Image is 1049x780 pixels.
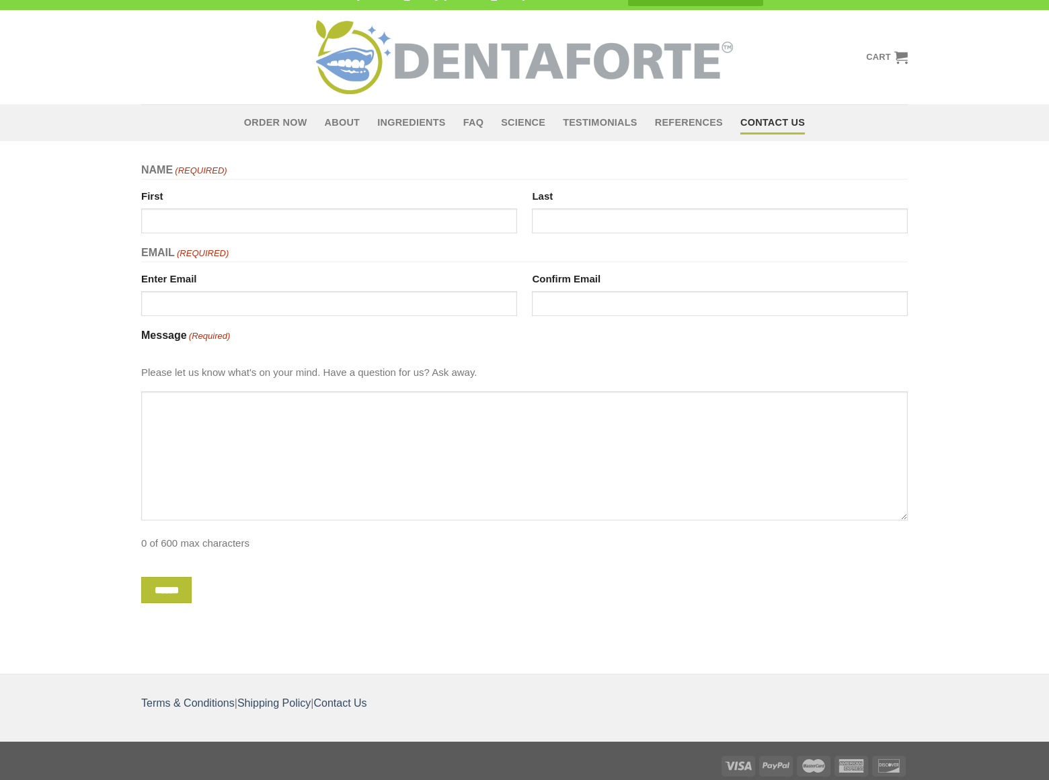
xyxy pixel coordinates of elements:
span: (Required) [174,164,227,178]
a: Testimonials [563,111,637,134]
div: Please let us know what's on your mind. Have a question for us? Ask away. [141,356,908,391]
legend: Name [141,161,908,180]
label: Last [532,185,908,204]
p: | | [141,695,908,712]
a: Terms & Conditions [141,697,235,709]
a: Ingredients [377,111,446,134]
div: 0 of 600 max characters [141,526,908,562]
a: FAQ [463,111,483,134]
label: First [141,185,517,204]
a: References [655,111,723,134]
span: (Required) [176,247,229,261]
a: Contact Us [313,697,366,709]
a: Science [501,111,545,134]
label: Message [141,327,230,344]
img: DENTAFORTE™ [316,20,733,94]
label: Enter Email [141,268,517,287]
a: Contact Us [740,111,805,134]
a: Cart [866,42,908,72]
label: Confirm Email [532,268,908,287]
a: About [325,111,360,134]
legend: Email [141,244,908,262]
span: (Required) [188,329,230,344]
a: Order Now [244,111,307,134]
a: Shipping Policy [237,697,311,709]
span: Cart [866,52,891,63]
